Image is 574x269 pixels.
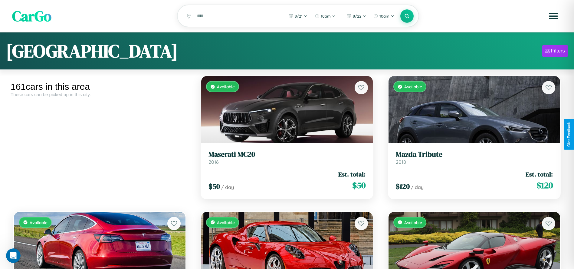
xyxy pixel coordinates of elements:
[6,39,178,63] h1: [GEOGRAPHIC_DATA]
[208,150,366,159] h3: Maserati MC20
[536,179,553,191] span: $ 120
[526,170,553,179] span: Est. total:
[396,150,553,165] a: Mazda Tribute2018
[6,248,21,263] iframe: Intercom live chat
[370,11,397,21] button: 10am
[217,84,235,89] span: Available
[379,14,389,18] span: 10am
[338,170,366,179] span: Est. total:
[208,150,366,165] a: Maserati MC202016
[312,11,339,21] button: 10am
[396,181,410,191] span: $ 120
[404,220,422,225] span: Available
[221,184,234,190] span: / day
[30,220,48,225] span: Available
[396,150,553,159] h3: Mazda Tribute
[321,14,331,18] span: 10am
[353,14,361,18] span: 8 / 22
[542,45,568,57] button: Filters
[396,159,406,165] span: 2018
[295,14,303,18] span: 8 / 21
[411,184,424,190] span: / day
[567,122,571,147] div: Give Feedback
[217,220,235,225] span: Available
[352,179,366,191] span: $ 50
[286,11,310,21] button: 8/21
[12,6,51,26] span: CarGo
[344,11,369,21] button: 8/22
[11,82,189,92] div: 161 cars in this area
[404,84,422,89] span: Available
[208,181,220,191] span: $ 50
[208,159,219,165] span: 2016
[11,92,189,97] div: These cars can be picked up in this city.
[545,8,562,25] button: Open menu
[551,48,565,54] div: Filters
